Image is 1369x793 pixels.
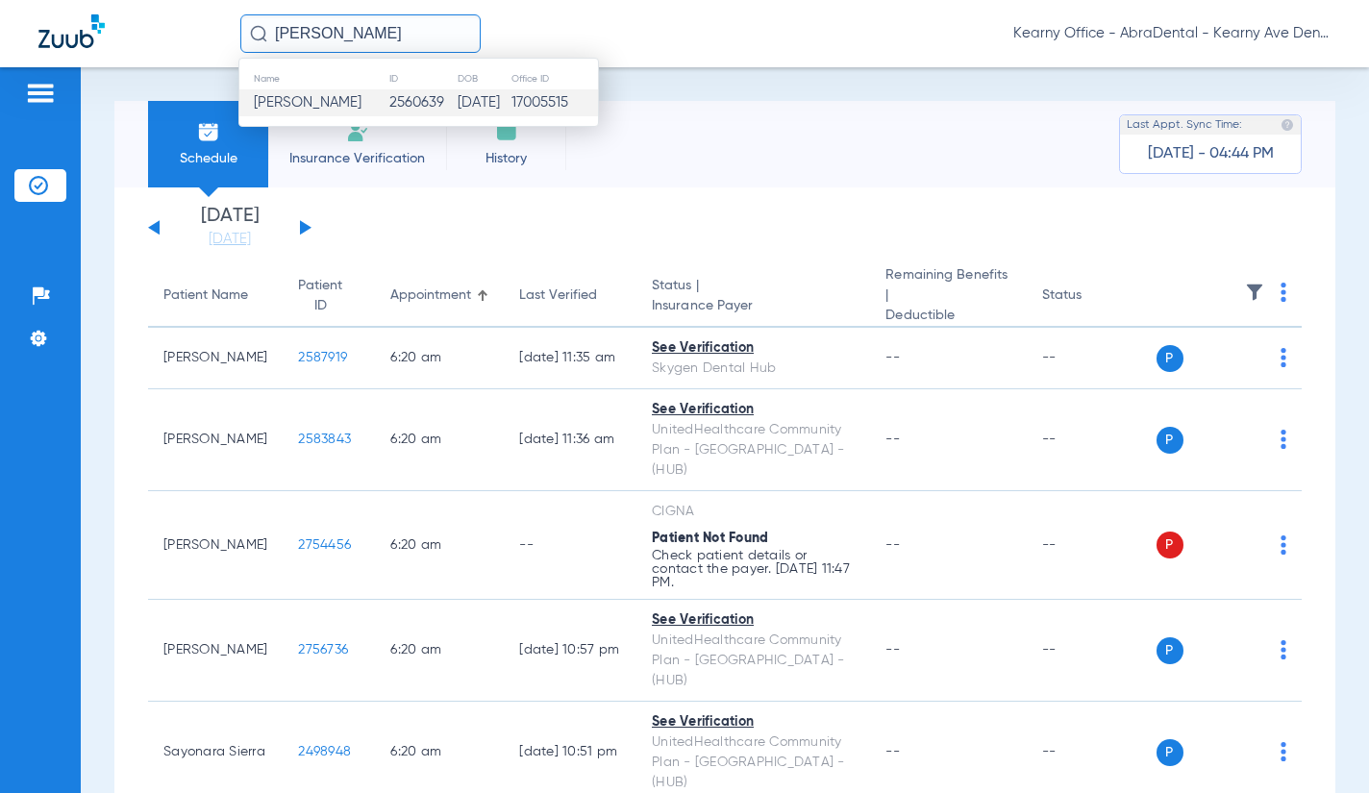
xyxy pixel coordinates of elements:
td: [DATE] 11:35 AM [504,328,636,389]
th: Name [239,68,388,89]
th: Remaining Benefits | [870,265,1026,328]
img: group-dot-blue.svg [1281,430,1286,449]
div: UnitedHealthcare Community Plan - [GEOGRAPHIC_DATA] - (HUB) [652,732,855,793]
span: P [1157,427,1183,454]
span: P [1157,532,1183,558]
a: [DATE] [172,230,287,249]
div: See Verification [652,400,855,420]
div: See Verification [652,338,855,359]
span: Schedule [162,149,254,168]
span: History [460,149,552,168]
img: hamburger-icon [25,82,56,105]
img: group-dot-blue.svg [1281,535,1286,555]
li: [DATE] [172,207,287,249]
span: 2754456 [298,538,351,552]
td: -- [1027,328,1157,389]
p: Check patient details or contact the payer. [DATE] 11:47 PM. [652,549,855,589]
td: -- [1027,491,1157,600]
th: DOB [457,68,510,89]
span: [PERSON_NAME] [254,95,361,110]
span: -- [885,433,900,446]
img: History [495,120,518,143]
div: UnitedHealthcare Community Plan - [GEOGRAPHIC_DATA] - (HUB) [652,631,855,691]
span: 2587919 [298,351,347,364]
span: Insurance Verification [283,149,432,168]
span: Deductible [885,306,1010,326]
span: 2583843 [298,433,351,446]
div: Last Verified [519,285,621,306]
span: 2498948 [298,745,351,758]
td: [DATE] [457,89,510,116]
div: See Verification [652,610,855,631]
div: Skygen Dental Hub [652,359,855,379]
td: 6:20 AM [375,491,504,600]
span: 2756736 [298,643,348,657]
img: filter.svg [1245,283,1264,302]
div: Appointment [390,285,471,306]
span: -- [885,538,900,552]
input: Search for patients [240,14,481,53]
div: Patient ID [298,276,342,316]
span: P [1157,637,1183,664]
th: ID [388,68,457,89]
img: Search Icon [250,25,267,42]
span: -- [885,351,900,364]
img: last sync help info [1281,118,1294,132]
th: Office ID [510,68,598,89]
span: -- [885,745,900,758]
td: -- [504,491,636,600]
td: -- [1027,600,1157,702]
span: Patient Not Found [652,532,768,545]
td: [PERSON_NAME] [148,491,283,600]
td: [DATE] 11:36 AM [504,389,636,491]
img: Manual Insurance Verification [346,120,369,143]
td: 6:20 AM [375,328,504,389]
div: CIGNA [652,502,855,522]
img: group-dot-blue.svg [1281,283,1286,302]
span: Last Appt. Sync Time: [1127,115,1242,135]
th: Status | [636,265,870,328]
img: group-dot-blue.svg [1281,640,1286,659]
th: Status [1027,265,1157,328]
span: Insurance Payer [652,296,855,316]
div: Patient Name [163,285,248,306]
img: Zuub Logo [38,14,105,48]
div: Patient ID [298,276,360,316]
div: See Verification [652,712,855,732]
td: [PERSON_NAME] [148,600,283,702]
div: Last Verified [519,285,597,306]
img: group-dot-blue.svg [1281,348,1286,367]
span: [DATE] - 04:44 PM [1148,144,1274,163]
iframe: Chat Widget [1273,701,1369,793]
span: P [1157,739,1183,766]
div: Patient Name [163,285,267,306]
td: [DATE] 10:57 PM [504,600,636,702]
td: 6:20 AM [375,600,504,702]
span: Kearny Office - AbraDental - Kearny Ave Dental, LLC - Kearny General [1013,24,1331,43]
span: P [1157,345,1183,372]
td: 2560639 [388,89,457,116]
td: [PERSON_NAME] [148,328,283,389]
span: -- [885,643,900,657]
td: -- [1027,389,1157,491]
div: Appointment [390,285,488,306]
td: [PERSON_NAME] [148,389,283,491]
div: UnitedHealthcare Community Plan - [GEOGRAPHIC_DATA] - (HUB) [652,420,855,481]
td: 17005515 [510,89,598,116]
img: Schedule [197,120,220,143]
td: 6:20 AM [375,389,504,491]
